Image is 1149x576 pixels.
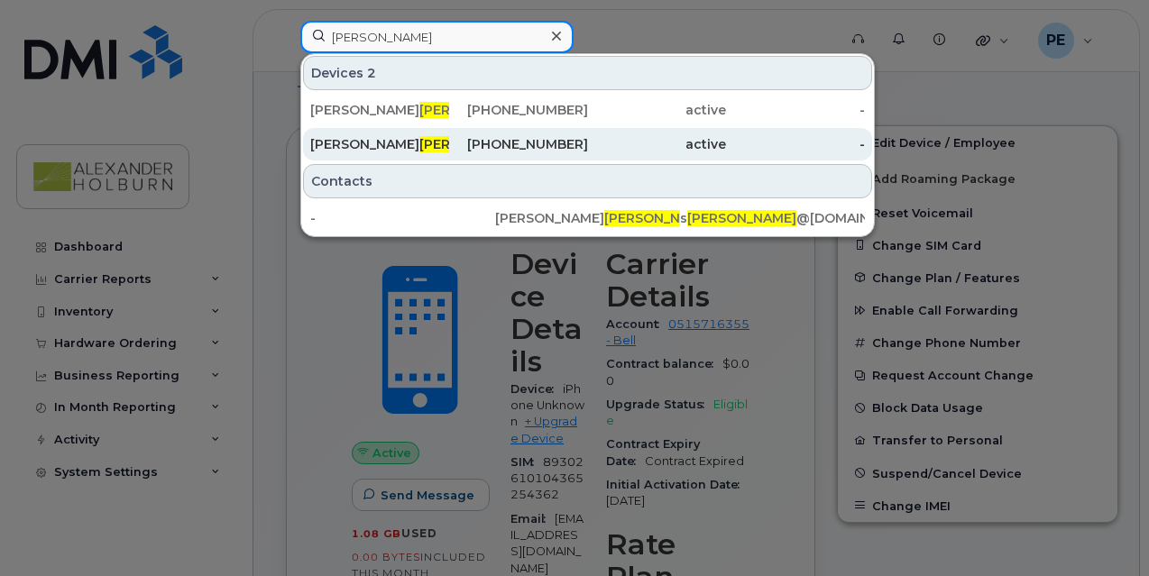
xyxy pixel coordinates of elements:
[303,94,872,126] a: [PERSON_NAME][PERSON_NAME]Apple Watch[PHONE_NUMBER]active-
[310,101,449,119] div: [PERSON_NAME] Apple Watch
[303,56,872,90] div: Devices
[419,102,529,118] span: [PERSON_NAME]
[495,209,680,227] div: [PERSON_NAME]
[449,101,588,119] div: [PHONE_NUMBER]
[367,64,376,82] span: 2
[303,202,872,234] a: -[PERSON_NAME][PERSON_NAME]s[PERSON_NAME]@[DOMAIN_NAME]
[310,209,495,227] div: -
[687,210,796,226] span: [PERSON_NAME]
[588,101,727,119] div: active
[449,135,588,153] div: [PHONE_NUMBER]
[604,210,713,226] span: [PERSON_NAME]
[588,135,727,153] div: active
[310,135,449,153] div: [PERSON_NAME]
[726,135,865,153] div: -
[300,21,574,53] input: Find something...
[726,101,865,119] div: -
[303,128,872,160] a: [PERSON_NAME][PERSON_NAME][PHONE_NUMBER]active-
[419,136,529,152] span: [PERSON_NAME]
[303,164,872,198] div: Contacts
[680,209,865,227] div: s @[DOMAIN_NAME]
